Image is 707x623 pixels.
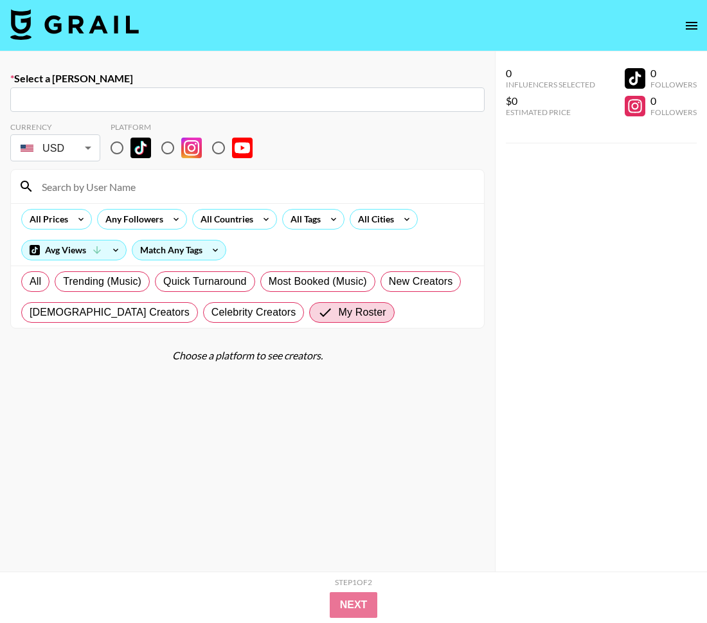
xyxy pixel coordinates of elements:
div: Match Any Tags [132,240,226,260]
div: USD [13,137,98,159]
div: Avg Views [22,240,126,260]
span: New Creators [389,274,453,289]
span: All [30,274,41,289]
div: Step 1 of 2 [335,577,372,587]
div: Choose a platform to see creators. [10,349,485,362]
div: All Tags [283,210,323,229]
span: Celebrity Creators [211,305,296,320]
div: All Countries [193,210,256,229]
div: Any Followers [98,210,166,229]
div: Estimated Price [506,107,595,117]
div: Followers [650,80,697,89]
div: 0 [650,67,697,80]
input: Search by User Name [34,176,476,197]
img: YouTube [232,138,253,158]
img: Instagram [181,138,202,158]
div: All Prices [22,210,71,229]
img: TikTok [130,138,151,158]
div: Platform [111,122,263,132]
div: Followers [650,107,697,117]
span: Most Booked (Music) [269,274,367,289]
label: Select a [PERSON_NAME] [10,72,485,85]
span: My Roster [338,305,386,320]
div: 0 [650,95,697,107]
button: Next [330,592,378,618]
span: Quick Turnaround [163,274,247,289]
span: [DEMOGRAPHIC_DATA] Creators [30,305,190,320]
div: $0 [506,95,595,107]
img: Grail Talent [10,9,139,40]
div: All Cities [350,210,397,229]
div: 0 [506,67,595,80]
span: Trending (Music) [63,274,141,289]
div: Influencers Selected [506,80,595,89]
button: open drawer [679,13,704,39]
div: Currency [10,122,100,132]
